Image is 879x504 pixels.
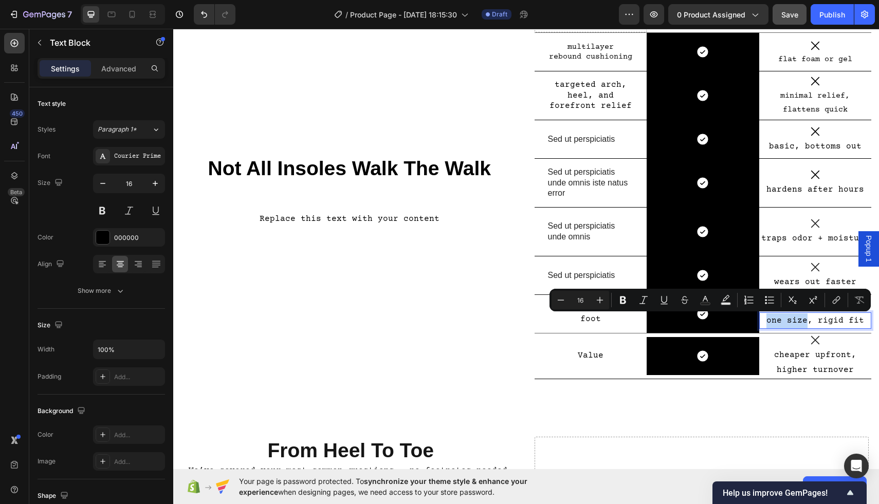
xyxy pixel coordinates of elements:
[844,454,869,478] div: Open Intercom Messenger
[587,285,698,300] p: one size, rigid fit
[114,152,162,161] div: Courier Prime
[587,319,698,349] p: cheaper upfront, higher turnover
[8,182,345,199] div: Replace this text with your content
[38,489,70,503] div: Shape
[492,10,507,19] span: Draft
[374,273,462,297] div: Rich Text Editor. Editing area: main
[350,9,457,20] span: Product Page - [DATE] 18:15:30
[586,24,699,38] p: flat foam or gel
[8,188,25,196] div: Beta
[690,207,701,233] span: Popup 1
[38,152,50,161] div: Font
[375,192,461,214] p: Sed ut perspiciatis unde omnis
[587,110,698,125] p: basic, bottoms out
[98,125,137,134] span: Paragraph 1*
[375,274,461,296] p: contors to the foot
[587,246,698,261] p: wears out faster
[194,4,235,25] div: Undo/Redo
[38,430,53,439] div: Color
[677,9,745,20] span: 0 product assigned
[38,282,165,300] button: Show more
[803,476,867,497] button: Allow access
[38,125,56,134] div: Styles
[375,23,461,33] p: rebound cushioning
[781,10,798,19] span: Save
[101,63,136,74] p: Advanced
[10,109,25,118] div: 450
[50,36,137,49] p: Text Block
[173,29,879,469] iframe: Design area
[550,289,871,311] div: Editor contextual toolbar
[773,4,807,25] button: Save
[239,477,527,496] span: synchronize your theme style & enhance your experience
[38,372,61,381] div: Padding
[375,138,461,170] p: Sed ut perspiciatis unde omnis iste natus error
[93,120,165,139] button: Paragraph 1*
[587,202,698,217] p: traps odor + moisture
[375,241,461,252] p: Sed ut perspiciatis
[819,9,845,20] div: Publish
[811,4,854,25] button: Publish
[723,488,844,498] span: Help us improve GemPages!
[375,105,461,116] p: Sed ut perspiciatis
[114,457,162,466] div: Add...
[38,319,65,332] div: Size
[374,12,462,34] div: Rich Text Editor. Editing area: main
[239,476,567,497] span: Your page is password protected. To when designing pages, we need access to your store password.
[38,404,87,418] div: Background
[114,431,162,440] div: Add...
[374,50,462,84] div: Rich Text Editor. Editing area: main
[114,233,162,242] div: 000000
[78,286,125,296] div: Show more
[587,154,698,169] p: hardens after hours
[114,372,162,382] div: Add...
[345,9,348,20] span: /
[10,408,345,436] h2: From Heel To Toe
[38,233,53,242] div: Color
[587,60,698,88] p: minimal relief, flattens quick
[4,4,77,25] button: 7
[723,487,856,499] button: Show survey - Help us improve GemPages!
[38,257,66,271] div: Align
[38,99,66,108] div: Text style
[586,284,699,301] div: Rich Text Editor. Editing area: main
[94,340,164,359] input: Auto
[67,8,72,21] p: 7
[38,176,65,190] div: Size
[11,437,344,447] p: We’ve covered your most common questions — no footnotes needed.
[38,345,54,354] div: Width
[375,13,461,24] p: multilayer
[668,4,768,25] button: 0 product assigned
[51,63,80,74] p: Settings
[375,51,461,83] p: targeted arch, heel, and forefront relief
[375,322,461,332] p: Value
[38,457,56,466] div: Image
